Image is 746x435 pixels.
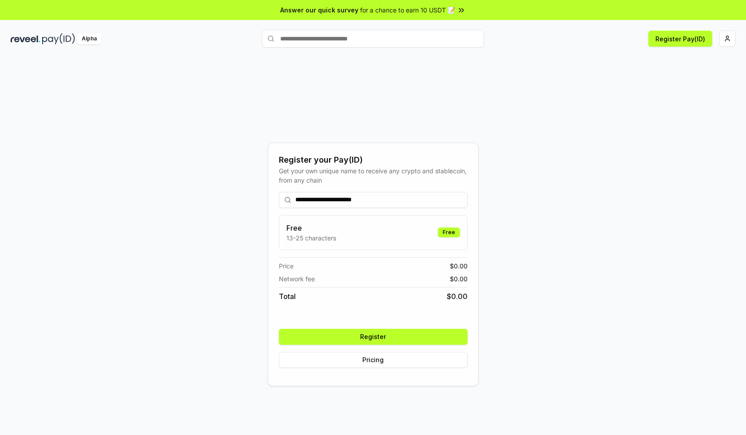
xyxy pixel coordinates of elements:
div: Free [438,227,460,237]
span: for a chance to earn 10 USDT 📝 [360,5,455,15]
button: Register [279,329,468,345]
div: Register your Pay(ID) [279,154,468,166]
div: Get your own unique name to receive any crypto and stablecoin, from any chain [279,166,468,185]
img: reveel_dark [11,33,40,44]
p: 13-25 characters [286,233,336,243]
div: Alpha [77,33,102,44]
span: Answer our quick survey [280,5,358,15]
span: $ 0.00 [450,261,468,271]
span: Network fee [279,274,315,283]
h3: Free [286,223,336,233]
span: $ 0.00 [450,274,468,283]
img: pay_id [42,33,75,44]
button: Pricing [279,352,468,368]
span: $ 0.00 [447,291,468,302]
span: Price [279,261,294,271]
span: Total [279,291,296,302]
button: Register Pay(ID) [648,31,712,47]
